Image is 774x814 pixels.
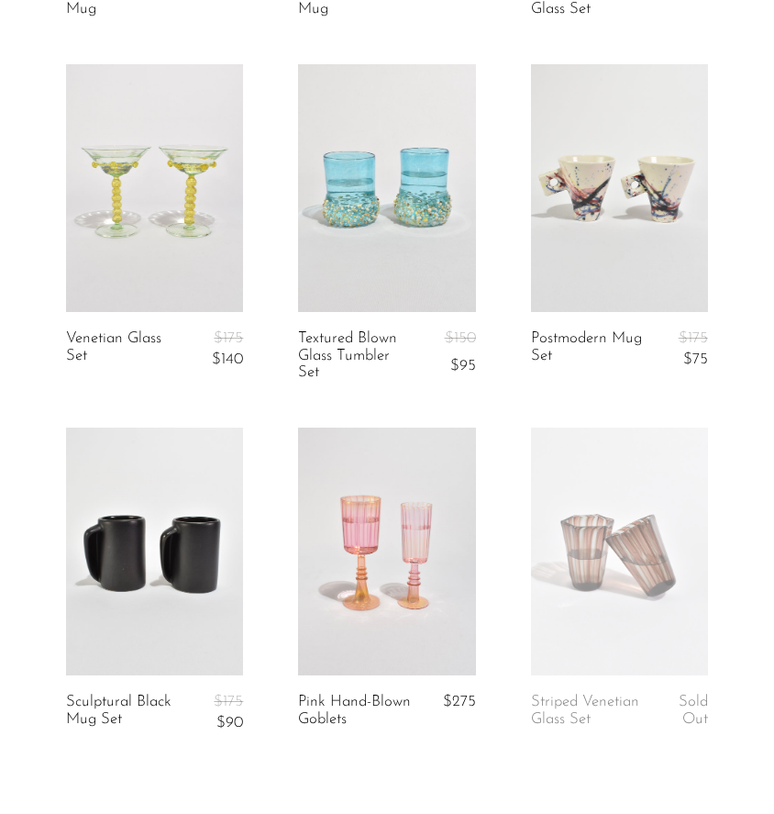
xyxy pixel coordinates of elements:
span: $175 [679,330,708,346]
a: Venetian Glass Set [66,330,179,368]
span: $175 [214,694,243,709]
a: Sculptural Black Mug Set [66,694,179,731]
span: $150 [445,330,476,346]
span: Sold Out [679,694,708,726]
span: $275 [443,694,476,709]
a: Textured Blown Glass Tumbler Set [298,330,411,381]
a: Striped Venetian Glass Set [531,694,644,728]
span: $175 [214,330,243,346]
a: Postmodern Mug Set [531,330,644,368]
span: $140 [212,351,243,367]
span: $90 [216,715,243,730]
span: $75 [683,351,708,367]
a: Pink Hand-Blown Goblets [298,694,411,728]
span: $95 [450,358,476,374]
